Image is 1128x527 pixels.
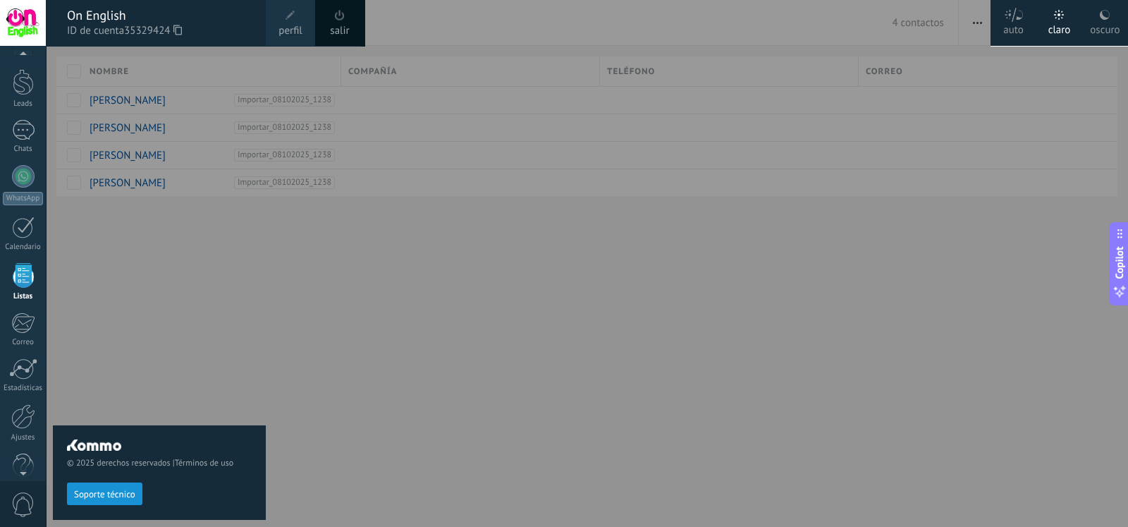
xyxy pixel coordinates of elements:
span: © 2025 derechos reservados | [67,458,252,468]
div: Leads [3,99,44,109]
span: perfil [278,23,302,39]
span: ID de cuenta [67,23,252,39]
div: WhatsApp [3,192,43,205]
div: Listas [3,292,44,301]
button: Soporte técnico [67,483,142,505]
a: salir [330,23,349,39]
div: oscuro [1090,9,1120,46]
div: auto [1003,9,1024,46]
div: Estadísticas [3,384,44,393]
div: Correo [3,338,44,347]
span: Copilot [1112,246,1127,279]
a: Soporte técnico [67,488,142,499]
div: On English [67,8,252,23]
div: claro [1048,9,1071,46]
div: Ajustes [3,433,44,442]
span: 35329424 [124,23,182,39]
a: Términos de uso [175,458,233,468]
div: Chats [3,145,44,154]
div: Calendario [3,243,44,252]
span: Soporte técnico [74,490,135,499]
